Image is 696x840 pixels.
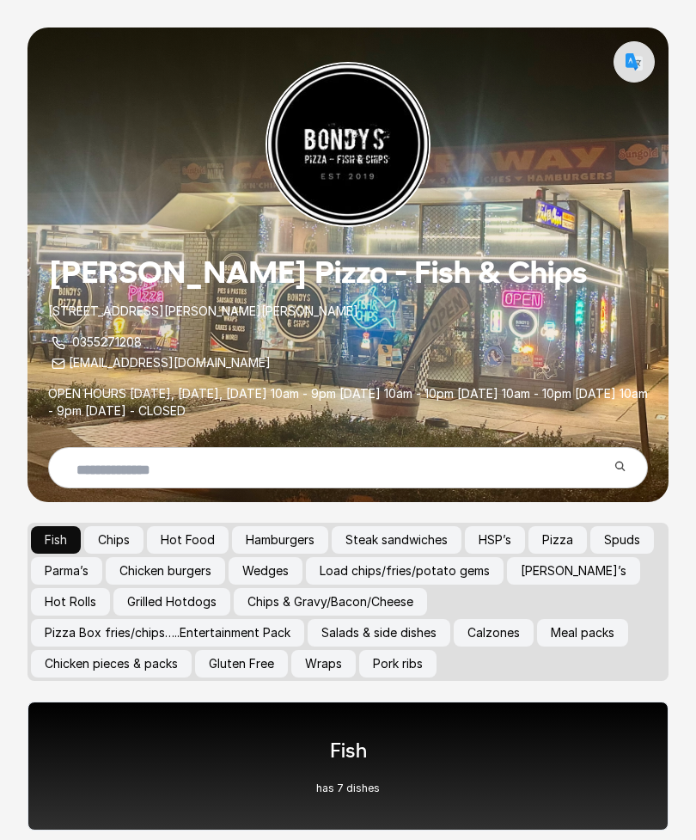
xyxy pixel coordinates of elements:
button: Chicken burgers [106,557,225,585]
button: Chips [84,526,143,554]
p: OPEN HOURS [DATE], [DATE], [DATE] 10am - 9pm [DATE] 10am - 10pm [DATE] 10am - 10pm [DATE] 10am - ... [48,385,648,420]
button: Salads & side dishes [308,619,450,647]
button: Parma’s [31,557,102,585]
button: Steak sandwiches [332,526,461,554]
button: Hot Rolls [31,588,110,616]
h1: [PERSON_NAME] Pizza - Fish & Chips [48,254,648,289]
img: Restaurant Logo [266,62,430,227]
button: Spuds [590,526,654,554]
p: [EMAIL_ADDRESS][DOMAIN_NAME] [48,354,648,371]
p: has 7 dishes [316,782,380,795]
button: Gluten Free [195,650,288,678]
button: Pork ribs [359,650,437,678]
button: Hot Food [147,526,229,554]
button: Hamburgers [232,526,328,554]
button: HSP’s [465,526,525,554]
button: Meal packs [537,619,628,647]
p: [STREET_ADDRESS][PERSON_NAME][PERSON_NAME] [48,303,648,320]
button: Load chips/fries/potato gems [306,557,504,585]
img: default.png [626,53,643,71]
button: Fish [31,526,81,554]
button: Calzones [454,619,534,647]
button: Pizza [528,526,587,554]
button: [PERSON_NAME]’s [507,557,640,585]
button: Grilled Hotdogs [113,588,230,616]
button: Chips & Gravy/Bacon/Cheese [234,588,427,616]
button: Chicken pieces & packs [31,650,192,678]
button: Pizza Box fries/chips…..Entertainment Pack [31,619,304,647]
button: Wraps [291,650,356,678]
a: 0355271208 [72,334,142,349]
button: Wedges [229,557,302,585]
h1: Fish [316,737,380,764]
